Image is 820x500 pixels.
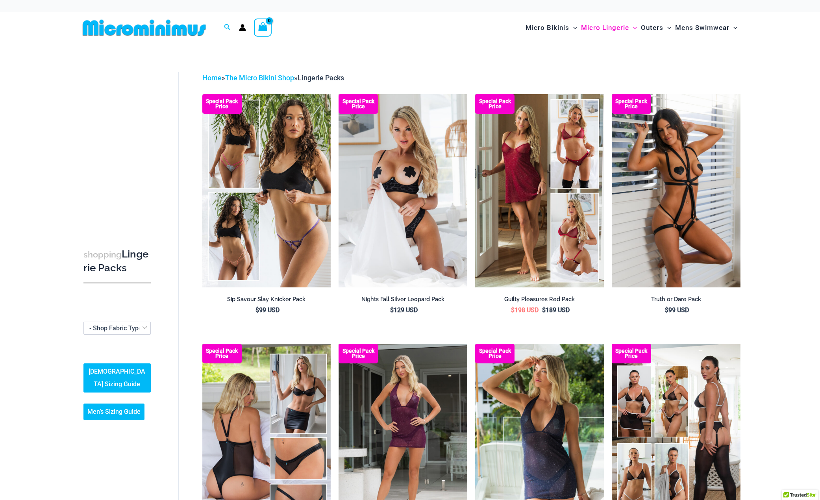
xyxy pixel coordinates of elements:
span: $ [511,306,515,314]
b: Special Pack Price [612,99,651,109]
span: Menu Toggle [729,18,737,38]
img: Truth or Dare Black 1905 Bodysuit 611 Micro 07 [612,94,740,287]
span: Menu Toggle [569,18,577,38]
span: Menu Toggle [629,18,637,38]
b: Special Pack Price [202,99,242,109]
span: - Shop Fabric Type [83,322,151,335]
b: Special Pack Price [339,348,378,359]
a: [DEMOGRAPHIC_DATA] Sizing Guide [83,363,151,393]
a: Micro LingerieMenu ToggleMenu Toggle [579,16,639,40]
a: OutersMenu ToggleMenu Toggle [639,16,673,40]
img: Nights Fall Silver Leopard 1036 Bra 6046 Thong 09v2 [339,94,467,287]
b: Special Pack Price [475,99,515,109]
img: Collection Pack (9) [202,94,331,287]
span: $ [542,306,546,314]
a: Nights Fall Silver Leopard 1036 Bra 6046 Thong 09v2 Nights Fall Silver Leopard 1036 Bra 6046 Thon... [339,94,467,287]
a: Micro BikinisMenu ToggleMenu Toggle [524,16,579,40]
a: Account icon link [239,24,246,31]
bdi: 129 USD [390,306,418,314]
span: Lingerie Packs [298,74,344,82]
h3: Lingerie Packs [83,248,151,275]
a: Home [202,74,222,82]
bdi: 198 USD [511,306,539,314]
a: Men’s Sizing Guide [83,404,144,420]
a: Nights Fall Silver Leopard Pack [339,296,467,306]
span: Menu Toggle [663,18,671,38]
img: Guilty Pleasures Red Collection Pack F [475,94,604,287]
a: Sip Savour Slay Knicker Pack [202,296,331,306]
h2: Sip Savour Slay Knicker Pack [202,296,331,303]
span: $ [390,306,394,314]
span: Micro Lingerie [581,18,629,38]
bdi: 189 USD [542,306,570,314]
span: - Shop Fabric Type [89,324,142,332]
b: Special Pack Price [475,348,515,359]
span: $ [255,306,259,314]
a: View Shopping Cart, empty [254,19,272,37]
span: Outers [641,18,663,38]
nav: Site Navigation [522,15,741,41]
bdi: 99 USD [665,306,689,314]
a: The Micro Bikini Shop [225,74,294,82]
span: Micro Bikinis [526,18,569,38]
b: Special Pack Price [339,99,378,109]
a: Collection Pack (9) Collection Pack b (5)Collection Pack b (5) [202,94,331,287]
b: Special Pack Price [612,348,651,359]
h2: Guilty Pleasures Red Pack [475,296,604,303]
iframe: TrustedSite Certified [83,66,154,223]
span: shopping [83,250,122,259]
span: Mens Swimwear [675,18,729,38]
a: Guilty Pleasures Red Pack [475,296,604,306]
img: MM SHOP LOGO FLAT [80,19,209,37]
h2: Nights Fall Silver Leopard Pack [339,296,467,303]
span: $ [665,306,668,314]
b: Special Pack Price [202,348,242,359]
a: Truth or Dare Pack [612,296,740,306]
a: Mens SwimwearMenu ToggleMenu Toggle [673,16,739,40]
h2: Truth or Dare Pack [612,296,740,303]
span: » » [202,74,344,82]
a: Search icon link [224,23,231,33]
span: - Shop Fabric Type [84,322,150,334]
bdi: 99 USD [255,306,280,314]
a: Guilty Pleasures Red Collection Pack F Guilty Pleasures Red Collection Pack BGuilty Pleasures Red... [475,94,604,287]
a: Truth or Dare Black 1905 Bodysuit 611 Micro 07 Truth or Dare Black 1905 Bodysuit 611 Micro 06Trut... [612,94,740,287]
